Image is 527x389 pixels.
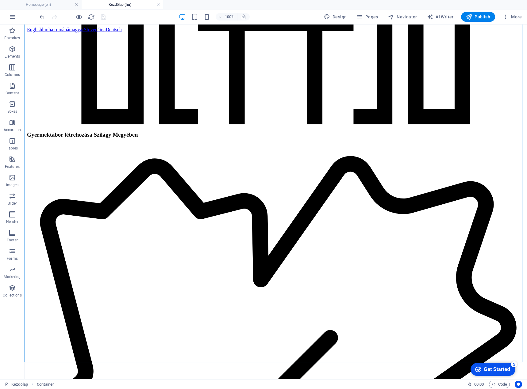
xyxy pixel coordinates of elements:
span: AI Writer [427,14,454,20]
button: Click here to leave preview mode and continue editing [75,13,83,21]
p: Marketing [4,274,21,279]
button: 100% [216,13,237,21]
span: 00 00 [474,381,484,388]
span: Pages [356,14,378,20]
p: Forms [7,256,18,261]
button: Publish [461,12,495,22]
h6: Session time [468,381,484,388]
p: Tables [7,146,18,151]
button: Code [489,381,510,388]
span: Design [324,14,347,20]
p: Collections [3,293,21,298]
p: Favorites [4,36,20,40]
div: 5 [45,1,52,7]
button: AI Writer [425,12,456,22]
span: Publish [466,14,490,20]
button: More [500,12,524,22]
p: Slider [8,201,17,206]
span: Click to select. Double-click to edit [37,381,54,388]
div: Design (Ctrl+Alt+Y) [321,12,349,22]
p: Header [6,219,18,224]
i: Reload page [88,13,95,21]
i: On resize automatically adjust zoom level to fit chosen device. [241,14,246,20]
span: More [502,14,522,20]
button: reload [87,13,95,21]
p: Elements [5,54,20,59]
a: Click to cancel selection. Double-click to open Pages [5,381,28,388]
span: : [479,382,479,387]
p: Footer [7,238,18,243]
button: Design [321,12,349,22]
span: Code [492,381,507,388]
div: Get Started [18,7,44,12]
button: Navigator [386,12,420,22]
button: Pages [354,12,380,22]
button: Usercentrics [515,381,522,388]
button: undo [38,13,46,21]
p: Columns [5,72,20,77]
h4: Kezdőlap (hu) [82,1,163,8]
p: Accordion [4,127,21,132]
div: Get Started 5 items remaining, 0% complete [5,3,50,16]
p: Features [5,164,20,169]
p: Boxes [7,109,17,114]
h6: 100% [225,13,235,21]
p: Images [6,183,19,187]
i: Undo: Edit headline (Ctrl+Z) [39,13,46,21]
p: Content [6,91,19,96]
nav: breadcrumb [37,381,54,388]
span: Navigator [388,14,417,20]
